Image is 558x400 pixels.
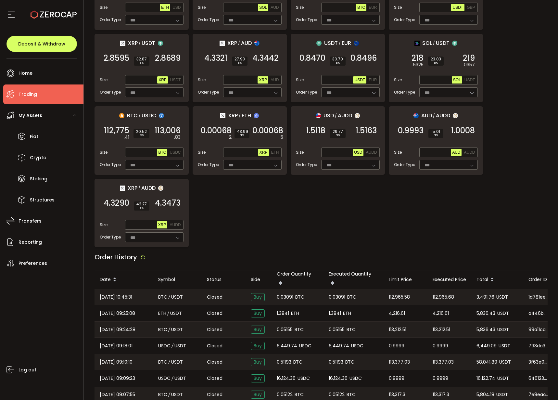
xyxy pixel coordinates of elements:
[207,310,222,317] span: Closed
[476,375,495,382] span: 16,122.74
[170,223,181,227] span: AUDD
[158,186,163,191] img: zuPXiwguUFiBOIQyqLOiXsnnNitlx7q4LCwEbLHADjIpTka+Lip0HH8D0VTrd02z+wEAAAAASUVORK5CYII=
[170,150,181,155] span: USDC
[127,111,138,120] span: BTC
[198,149,206,155] span: Size
[452,41,457,46] img: usdt_portfolio.svg
[271,5,279,10] span: AUD
[207,359,222,366] span: Closed
[19,69,32,78] span: Home
[431,57,441,61] span: 23.03
[158,150,166,155] span: BTC
[323,111,334,120] span: USD
[296,89,317,95] span: Order Type
[104,127,129,134] span: 112,775
[207,342,222,349] span: Closed
[389,391,405,398] span: 113,317.3
[19,365,36,375] span: Log out
[30,153,46,162] span: Crypto
[332,61,343,65] i: BPS
[142,39,155,47] span: USDT
[237,134,247,137] i: BPS
[251,358,265,366] span: Buy
[136,202,147,206] span: 42.27
[100,342,133,350] span: [DATE] 09:18:01
[171,375,173,382] em: /
[136,57,147,61] span: 32.87
[451,127,475,134] span: 1.0008
[528,310,549,317] span: a446badb-1842-478f-ac58-aa225a5ec3b4
[476,293,494,301] span: 3,491.76
[251,309,265,317] span: Buy
[30,195,55,205] span: Structures
[389,375,404,382] span: 0.9999
[259,5,267,10] span: SOL
[270,149,280,156] button: ETH
[202,276,246,283] div: Status
[246,276,272,283] div: Side
[452,150,460,155] span: AUD
[412,61,424,68] em: .5325
[427,276,471,283] div: Executed Price
[463,149,476,156] button: AUDD
[349,375,362,382] span: USDC
[258,76,268,84] button: XRP
[227,39,237,47] span: XRP
[277,342,297,350] span: 6,449.74
[271,150,279,155] span: ETH
[353,76,366,84] button: USDT
[528,326,549,333] span: 99a11cab-7740-4347-8aa8-1fd8625e5a39
[329,375,348,382] span: 16,124.36
[384,276,427,283] div: Limit Price
[158,391,167,398] span: BTC
[414,41,420,46] img: sol_portfolio.png
[394,17,415,23] span: Order Type
[298,375,310,382] span: USDC
[198,162,219,168] span: Order Type
[451,4,464,11] button: USDT
[235,57,245,61] span: 27.93
[433,375,448,382] span: 0.9999
[394,149,402,155] span: Size
[168,221,182,228] button: AUDD
[171,326,183,333] span: USDT
[136,134,147,137] i: BPS
[343,310,351,317] span: ETH
[100,293,132,301] span: [DATE] 10:45:31
[335,113,337,119] em: /
[19,111,42,120] span: My Assets
[528,294,549,301] span: 1d781ee9-92b8-4eaa-b249-c8e886d2bc3b
[168,326,170,333] em: /
[207,391,222,398] span: Closed
[258,4,268,11] button: SOL
[136,206,147,210] i: BPS
[220,41,225,46] img: xrp_portfolio.png
[389,358,410,366] span: 113,377.03
[421,111,432,120] span: AUD
[389,293,410,301] span: 112,965.58
[431,61,441,65] i: BPS
[198,77,206,83] span: Size
[269,4,280,11] button: AUD
[356,127,377,134] span: 1.5163
[433,113,435,119] em: /
[471,274,523,285] div: Total
[467,5,475,10] span: GBP
[422,39,432,47] span: SOL
[100,17,121,23] span: Order Type
[100,391,135,398] span: [DATE] 09:07:55
[281,134,283,141] em: 5
[155,200,181,206] span: 4.3473
[433,310,449,317] span: 4,216.61
[198,17,219,23] span: Order Type
[170,78,181,82] span: USDT
[159,78,167,82] span: XRP
[100,149,108,155] span: Size
[306,127,325,134] span: 1.5118
[433,293,454,301] span: 112,965.68
[239,113,241,119] em: /
[463,76,476,84] button: USDT
[269,76,280,84] button: AUD
[296,5,304,10] span: Size
[19,259,47,268] span: Preferences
